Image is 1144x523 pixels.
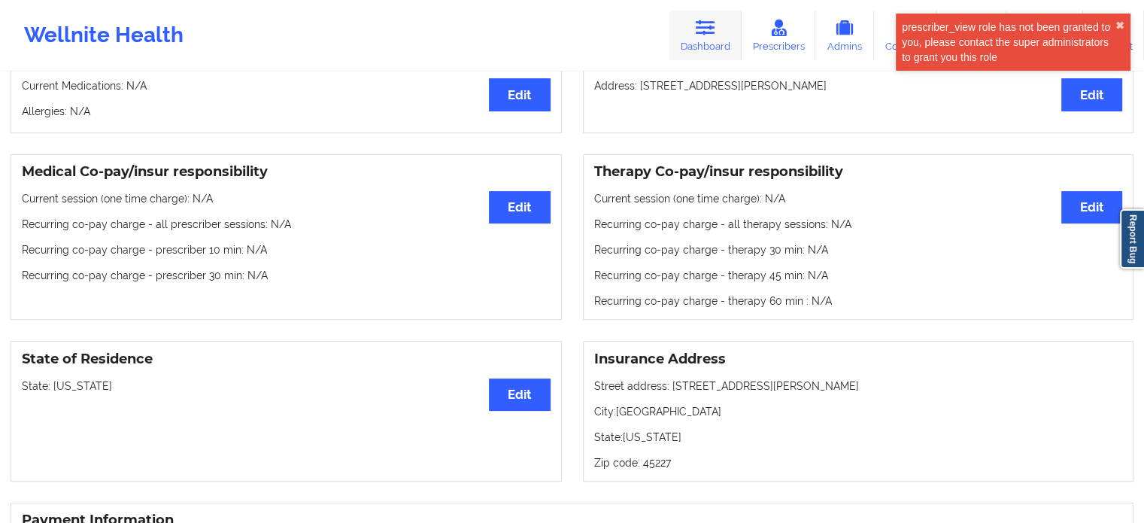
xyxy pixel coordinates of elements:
[594,404,1123,419] p: City: [GEOGRAPHIC_DATA]
[902,20,1115,65] div: prescriber_view role has not been granted to you, please contact the super administrators to gran...
[594,455,1123,470] p: Zip code: 45227
[489,78,550,111] button: Edit
[489,191,550,223] button: Edit
[815,11,874,60] a: Admins
[22,217,551,232] p: Recurring co-pay charge - all prescriber sessions : N/A
[489,379,550,411] button: Edit
[594,351,1123,368] h3: Insurance Address
[22,163,551,181] h3: Medical Co-pay/insur responsibility
[874,11,936,60] a: Coaches
[1120,209,1144,269] a: Report Bug
[594,78,1123,93] p: Address: [STREET_ADDRESS][PERSON_NAME]
[742,11,816,60] a: Prescribers
[594,217,1123,232] p: Recurring co-pay charge - all therapy sessions : N/A
[22,104,551,119] p: Allergies: N/A
[22,242,551,257] p: Recurring co-pay charge - prescriber 10 min : N/A
[22,268,551,283] p: Recurring co-pay charge - prescriber 30 min : N/A
[1115,20,1124,32] button: close
[1061,191,1122,223] button: Edit
[1061,78,1122,111] button: Edit
[594,379,1123,394] p: Street address: [STREET_ADDRESS][PERSON_NAME]
[594,430,1123,445] p: State: [US_STATE]
[594,268,1123,283] p: Recurring co-pay charge - therapy 45 min : N/A
[22,379,551,394] p: State: [US_STATE]
[594,163,1123,181] h3: Therapy Co-pay/insur responsibility
[22,191,551,206] p: Current session (one time charge): N/A
[594,242,1123,257] p: Recurring co-pay charge - therapy 30 min : N/A
[22,351,551,368] h3: State of Residence
[22,78,551,93] p: Current Medications: N/A
[594,293,1123,309] p: Recurring co-pay charge - therapy 60 min : N/A
[669,11,742,60] a: Dashboard
[594,191,1123,206] p: Current session (one time charge): N/A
